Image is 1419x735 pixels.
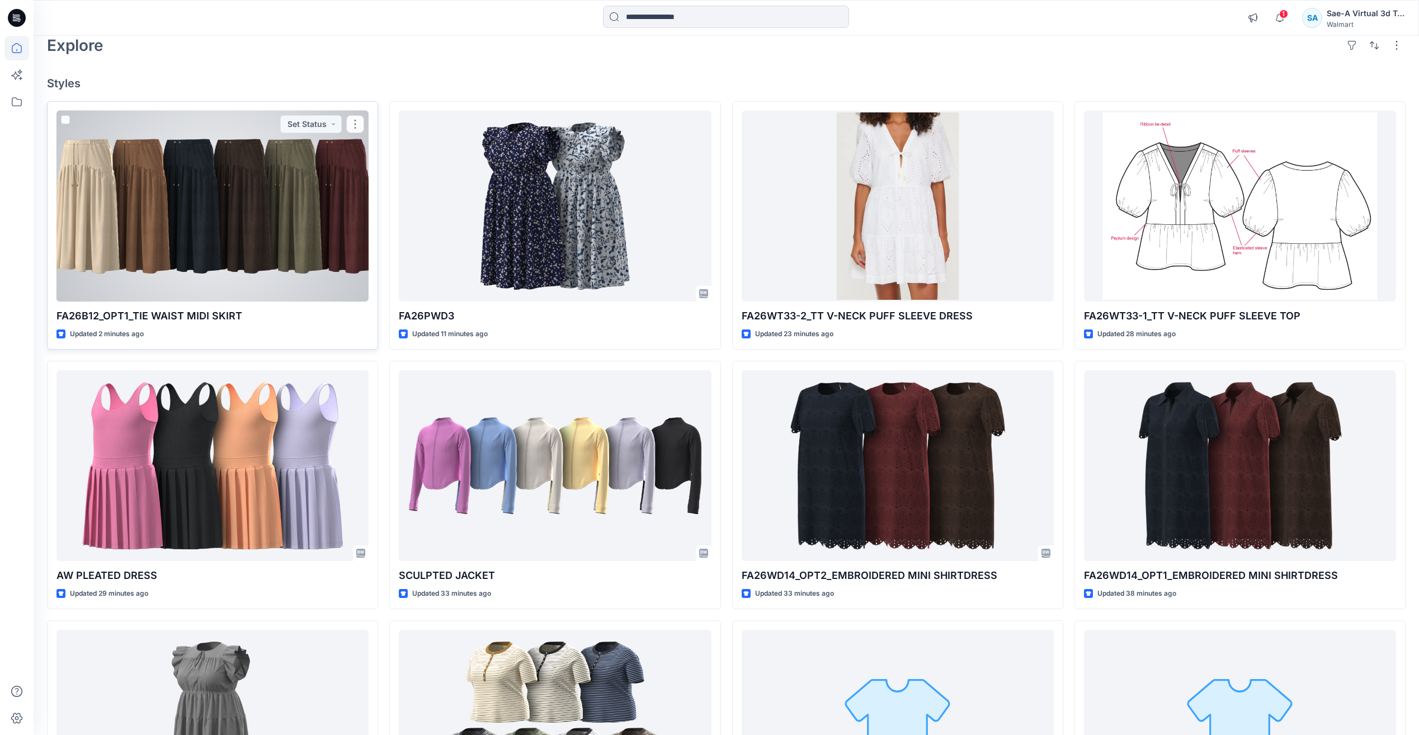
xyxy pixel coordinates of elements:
p: Updated 38 minutes ago [1097,588,1176,600]
a: FA26WD14_OPT2_EMBROIDERED MINI SHIRTDRESS [742,370,1054,561]
p: FA26WD14_OPT2_EMBROIDERED MINI SHIRTDRESS [742,568,1054,583]
div: Sae-A Virtual 3d Team [1327,7,1405,20]
a: FA26WT33-2_TT V-NECK PUFF SLEEVE DRESS [742,111,1054,301]
div: Walmart [1327,20,1405,29]
a: SCULPTED JACKET [399,370,711,561]
p: FA26WT33-2_TT V-NECK PUFF SLEEVE DRESS [742,308,1054,324]
p: Updated 29 minutes ago [70,588,148,600]
p: Updated 28 minutes ago [1097,328,1176,340]
a: FA26WD14_OPT1_EMBROIDERED MINI SHIRTDRESS [1084,370,1396,561]
p: FA26WD14_OPT1_EMBROIDERED MINI SHIRTDRESS [1084,568,1396,583]
a: AW PLEATED DRESS [56,370,369,561]
p: Updated 2 minutes ago [70,328,144,340]
p: Updated 33 minutes ago [412,588,491,600]
p: FA26PWD3 [399,308,711,324]
p: SCULPTED JACKET [399,568,711,583]
h4: Styles [47,77,1406,90]
div: SA [1302,8,1322,28]
a: FA26B12_OPT1_TIE WAIST MIDI SKIRT [56,111,369,301]
p: Updated 33 minutes ago [755,588,834,600]
p: AW PLEATED DRESS [56,568,369,583]
a: FA26WT33-1_TT V-NECK PUFF SLEEVE TOP [1084,111,1396,301]
p: FA26WT33-1_TT V-NECK PUFF SLEEVE TOP [1084,308,1396,324]
p: Updated 23 minutes ago [755,328,833,340]
p: Updated 11 minutes ago [412,328,488,340]
a: FA26PWD3 [399,111,711,301]
p: FA26B12_OPT1_TIE WAIST MIDI SKIRT [56,308,369,324]
span: 1 [1279,10,1288,18]
h2: Explore [47,36,103,54]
